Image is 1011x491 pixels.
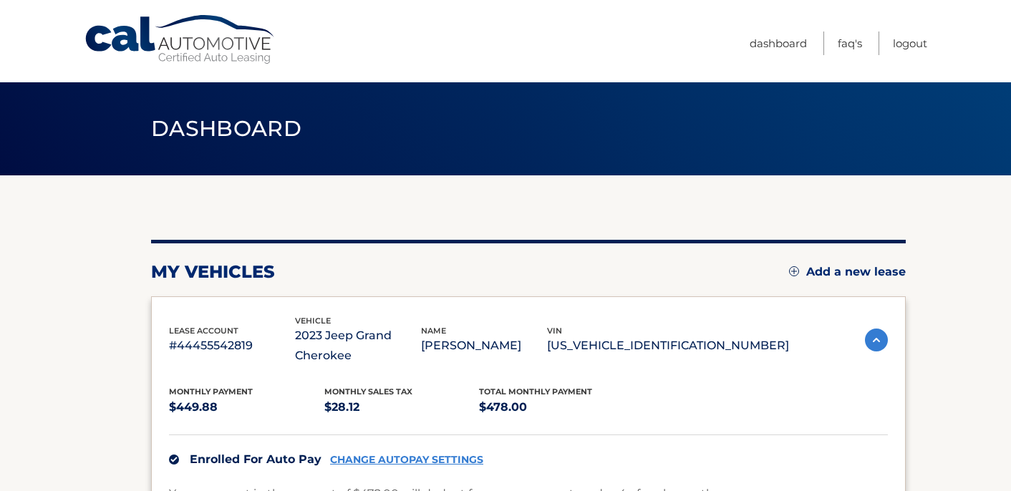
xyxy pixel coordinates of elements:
[421,326,446,336] span: name
[547,326,562,336] span: vin
[295,326,421,366] p: 2023 Jeep Grand Cherokee
[169,397,324,417] p: $449.88
[789,265,906,279] a: Add a new lease
[190,452,321,466] span: Enrolled For Auto Pay
[169,326,238,336] span: lease account
[151,115,301,142] span: Dashboard
[789,266,799,276] img: add.svg
[84,14,277,65] a: Cal Automotive
[838,31,862,55] a: FAQ's
[330,454,483,466] a: CHANGE AUTOPAY SETTINGS
[750,31,807,55] a: Dashboard
[324,397,480,417] p: $28.12
[151,261,275,283] h2: my vehicles
[295,316,331,326] span: vehicle
[169,387,253,397] span: Monthly Payment
[547,336,789,356] p: [US_VEHICLE_IDENTIFICATION_NUMBER]
[865,329,888,351] img: accordion-active.svg
[324,387,412,397] span: Monthly sales Tax
[421,336,547,356] p: [PERSON_NAME]
[893,31,927,55] a: Logout
[479,387,592,397] span: Total Monthly Payment
[169,336,295,356] p: #44455542819
[479,397,634,417] p: $478.00
[169,454,179,465] img: check.svg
